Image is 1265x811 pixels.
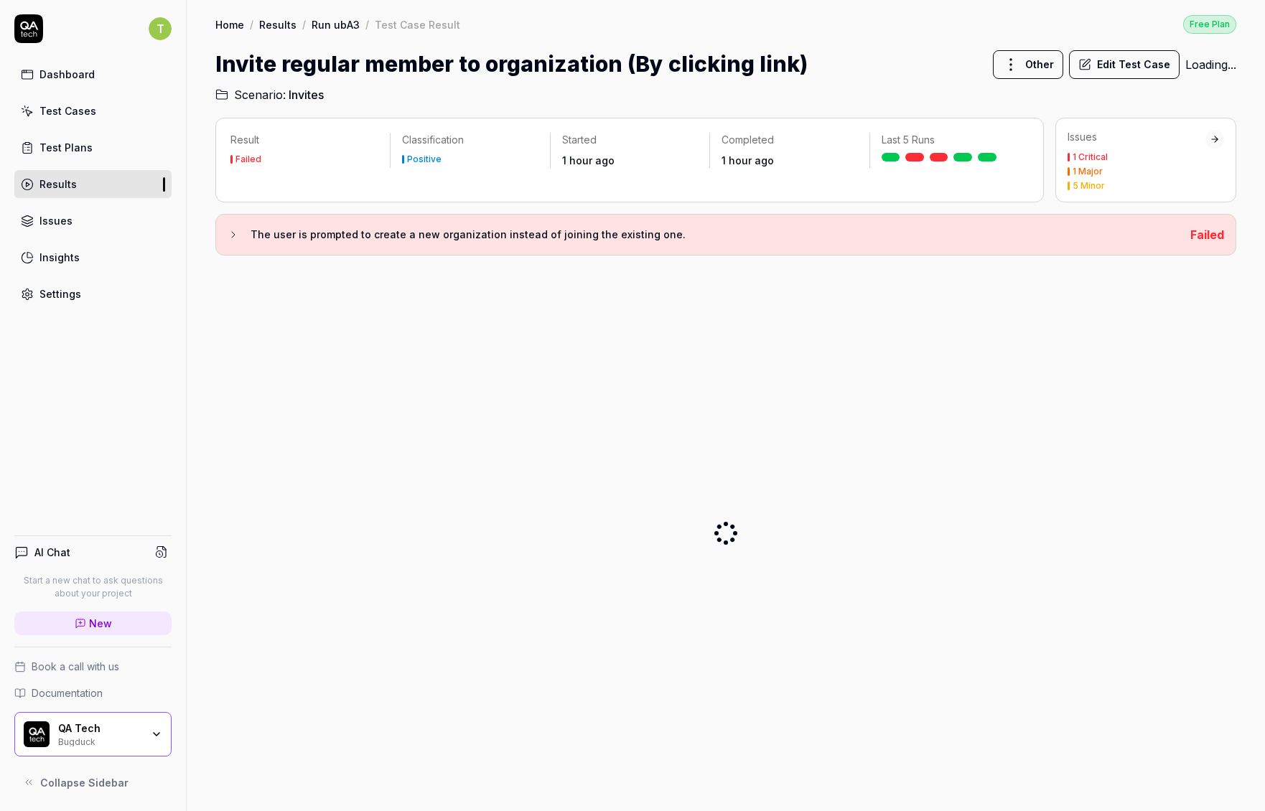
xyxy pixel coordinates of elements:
[14,170,172,198] a: Results
[14,712,172,756] button: QA Tech LogoQA TechBugduck
[215,48,808,80] h1: Invite regular member to organization (By clicking link)
[1069,50,1180,79] button: Edit Test Case
[312,17,360,32] a: Run ubA3
[39,67,95,82] div: Dashboard
[39,213,73,228] div: Issues
[39,286,81,301] div: Settings
[14,243,172,271] a: Insights
[231,86,286,103] span: Scenario:
[32,685,103,700] span: Documentation
[58,735,141,746] div: Bugduck
[1185,56,1236,73] div: Loading...
[722,154,774,167] time: 1 hour ago
[40,775,129,790] span: Collapse Sidebar
[24,721,50,747] img: QA Tech Logo
[302,17,306,32] div: /
[235,155,261,164] div: Failed
[251,226,1179,243] h3: The user is prompted to create a new organization instead of joining the existing one.
[1068,130,1205,144] div: Issues
[375,17,460,32] div: Test Case Result
[39,103,96,118] div: Test Cases
[562,133,698,147] p: Started
[34,545,70,560] h4: AI Chat
[14,685,172,700] a: Documentation
[215,17,244,32] a: Home
[14,659,172,674] a: Book a call with us
[1183,14,1236,34] a: Free Plan
[1190,228,1224,242] span: Failed
[365,17,369,32] div: /
[39,140,93,155] div: Test Plans
[14,60,172,88] a: Dashboard
[14,574,172,600] p: Start a new chat to ask questions about your project
[993,50,1063,79] button: Other
[1073,167,1103,176] div: 1 Major
[89,616,112,631] span: New
[32,659,119,674] span: Book a call with us
[149,17,172,40] span: T
[14,97,172,125] a: Test Cases
[149,14,172,43] button: T
[259,17,297,32] a: Results
[402,133,538,147] p: Classification
[14,133,172,161] a: Test Plans
[215,86,324,103] a: Scenario:Invites
[14,280,172,308] a: Settings
[289,86,324,103] span: Invites
[722,133,857,147] p: Completed
[882,133,1017,147] p: Last 5 Runs
[1183,15,1236,34] div: Free Plan
[562,154,615,167] time: 1 hour ago
[14,207,172,235] a: Issues
[39,177,77,192] div: Results
[250,17,253,32] div: /
[58,722,141,735] div: QA Tech
[1073,153,1108,161] div: 1 Critical
[39,250,80,265] div: Insights
[14,611,172,635] a: New
[14,768,172,797] button: Collapse Sidebar
[1073,182,1105,190] div: 5 Minor
[407,155,442,164] div: Positive
[230,133,378,147] p: Result
[228,226,1179,243] button: The user is prompted to create a new organization instead of joining the existing one.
